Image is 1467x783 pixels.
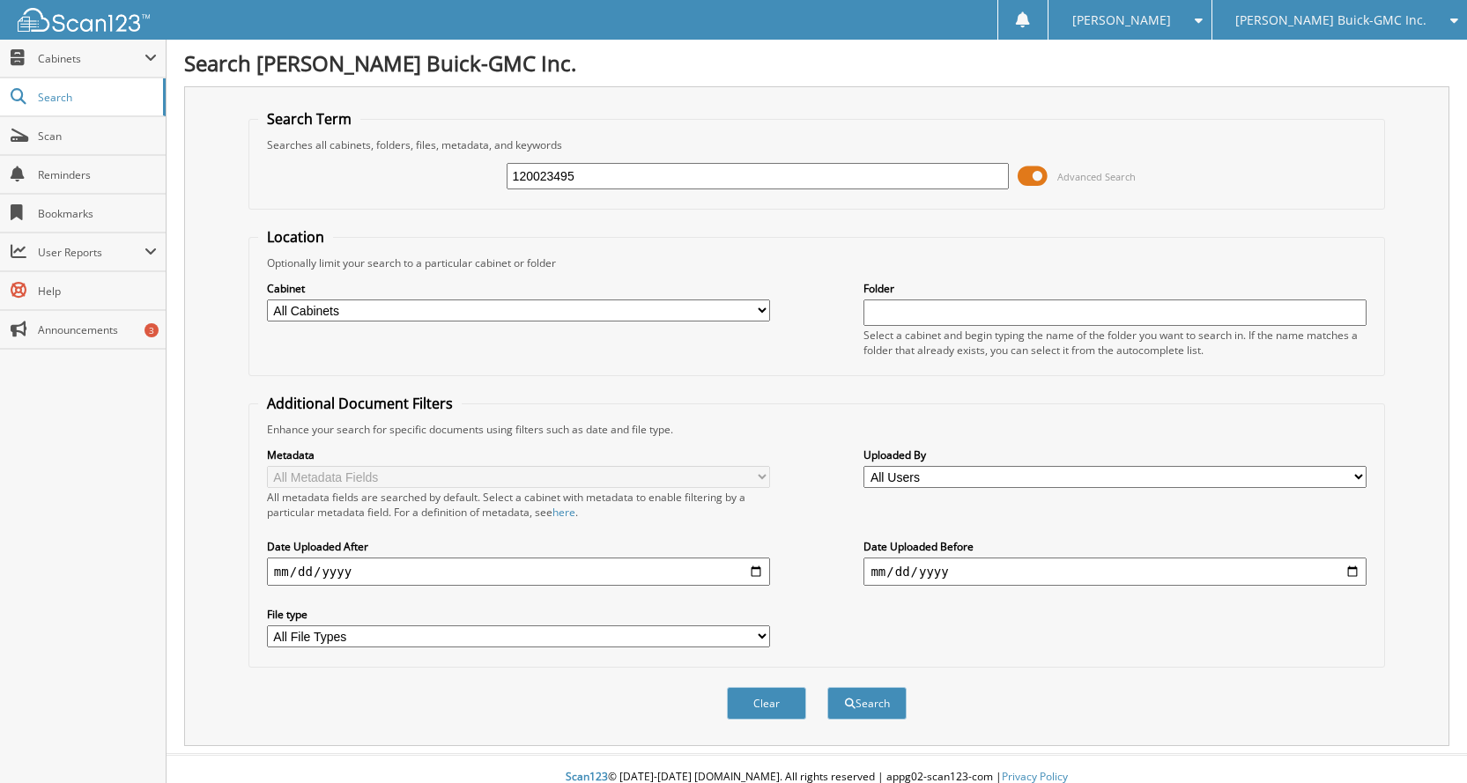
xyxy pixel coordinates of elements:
[827,687,907,720] button: Search
[38,167,157,182] span: Reminders
[267,281,770,296] label: Cabinet
[267,539,770,554] label: Date Uploaded After
[267,558,770,586] input: start
[38,90,154,105] span: Search
[863,281,1367,296] label: Folder
[258,109,360,129] legend: Search Term
[38,322,157,337] span: Announcements
[38,51,144,66] span: Cabinets
[258,137,1375,152] div: Searches all cabinets, folders, files, metadata, and keywords
[863,539,1367,554] label: Date Uploaded Before
[1379,698,1467,783] iframe: Chat Widget
[267,490,770,520] div: All metadata fields are searched by default. Select a cabinet with metadata to enable filtering b...
[267,447,770,462] label: Metadata
[18,8,150,32] img: scan123-logo-white.svg
[38,206,157,221] span: Bookmarks
[552,505,575,520] a: here
[727,687,806,720] button: Clear
[38,284,157,299] span: Help
[258,422,1375,437] div: Enhance your search for specific documents using filters such as date and file type.
[258,255,1375,270] div: Optionally limit your search to a particular cabinet or folder
[38,129,157,144] span: Scan
[1235,15,1426,26] span: [PERSON_NAME] Buick-GMC Inc.
[258,227,333,247] legend: Location
[144,323,159,337] div: 3
[267,607,770,622] label: File type
[184,48,1449,78] h1: Search [PERSON_NAME] Buick-GMC Inc.
[1072,15,1171,26] span: [PERSON_NAME]
[863,558,1367,586] input: end
[38,245,144,260] span: User Reports
[258,394,462,413] legend: Additional Document Filters
[1057,170,1136,183] span: Advanced Search
[863,447,1367,462] label: Uploaded By
[863,328,1367,358] div: Select a cabinet and begin typing the name of the folder you want to search in. If the name match...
